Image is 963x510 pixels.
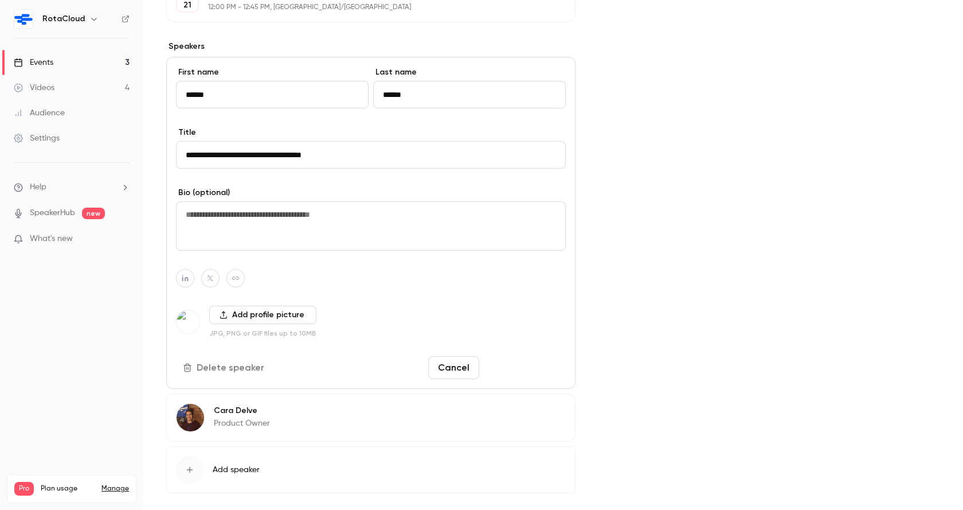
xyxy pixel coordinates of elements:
p: 12:00 PM - 12:45 PM, [GEOGRAPHIC_DATA]/[GEOGRAPHIC_DATA] [208,3,515,12]
label: Title [176,127,566,138]
label: Bio (optional) [176,187,566,198]
label: Speakers [166,41,576,52]
button: Delete speaker [176,356,273,379]
label: Last name [373,67,566,78]
div: Videos [14,82,54,94]
p: Cara Delve [214,405,270,416]
h6: RotaCloud [42,13,85,25]
button: Cancel [428,356,479,379]
span: What's new [30,233,73,245]
span: new [82,208,105,219]
p: JPG, PNG or GIF files up to 10MB [209,329,316,338]
img: Sophie Wilson [177,310,199,333]
div: Settings [14,133,60,144]
p: Product Owner [214,418,270,429]
a: SpeakerHub [30,207,75,219]
div: Cara DelveCara DelveProduct Owner [166,394,576,442]
span: Help [30,181,46,193]
span: Add speaker [213,464,260,476]
button: Add profile picture [209,306,316,324]
div: Events [14,57,53,68]
li: help-dropdown-opener [14,181,130,193]
img: Cara Delve [177,404,204,431]
div: Audience [14,107,65,119]
button: Save changes [484,356,566,379]
a: Manage [101,484,129,493]
span: Plan usage [41,484,95,493]
span: Pro [14,482,34,496]
img: RotaCloud [14,10,33,28]
button: Add speaker [166,446,576,493]
label: First name [176,67,369,78]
